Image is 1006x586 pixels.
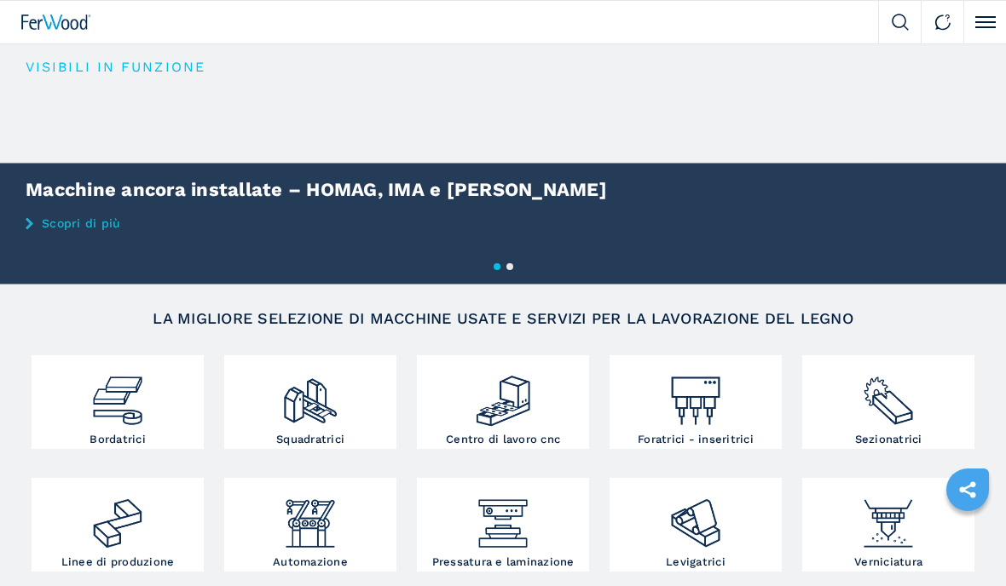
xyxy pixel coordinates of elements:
h3: Bordatrici [90,434,146,445]
img: levigatrici_2.png [667,482,724,552]
h3: Automazione [273,556,348,567]
h3: Linee di produzione [61,556,175,567]
h3: Squadratrici [276,434,344,445]
button: 2 [506,263,513,270]
img: bordatrici_1.png [89,359,146,429]
a: Centro di lavoro cnc [417,355,589,449]
img: pressa-strettoia.png [474,482,531,552]
img: squadratrici_2.png [281,359,338,429]
h3: Levigatrici [666,556,726,567]
a: Sezionatrici [802,355,974,449]
a: Linee di produzione [32,478,204,572]
a: Levigatrici [610,478,782,572]
h3: Sezionatrici [855,434,922,445]
h3: Centro di lavoro cnc [446,434,560,445]
img: Contact us [934,14,951,31]
img: Ferwood [21,14,91,30]
button: Click to toggle menu [963,1,1006,43]
img: linee_di_produzione_2.png [89,482,146,552]
a: Bordatrici [32,355,204,449]
button: 1 [494,263,500,270]
a: Squadratrici [224,355,396,449]
img: foratrici_inseritrici_2.png [667,359,724,429]
h3: Pressatura e laminazione [432,556,575,567]
img: verniciatura_1.png [859,482,916,552]
h3: Verniciatura [854,556,922,567]
iframe: Chat [934,509,993,573]
a: Foratrici - inseritrici [610,355,782,449]
a: Pressatura e laminazione [417,478,589,572]
h2: LA MIGLIORE SELEZIONE DI MACCHINE USATE E SERVIZI PER LA LAVORAZIONE DEL LEGNO [70,311,937,326]
a: sharethis [946,468,989,511]
img: Search [892,14,909,31]
h3: Foratrici - inseritrici [638,434,754,445]
img: centro_di_lavoro_cnc_2.png [474,359,531,429]
img: automazione.png [281,482,338,552]
a: Automazione [224,478,396,572]
img: sezionatrici_2.png [859,359,916,429]
a: Verniciatura [802,478,974,572]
